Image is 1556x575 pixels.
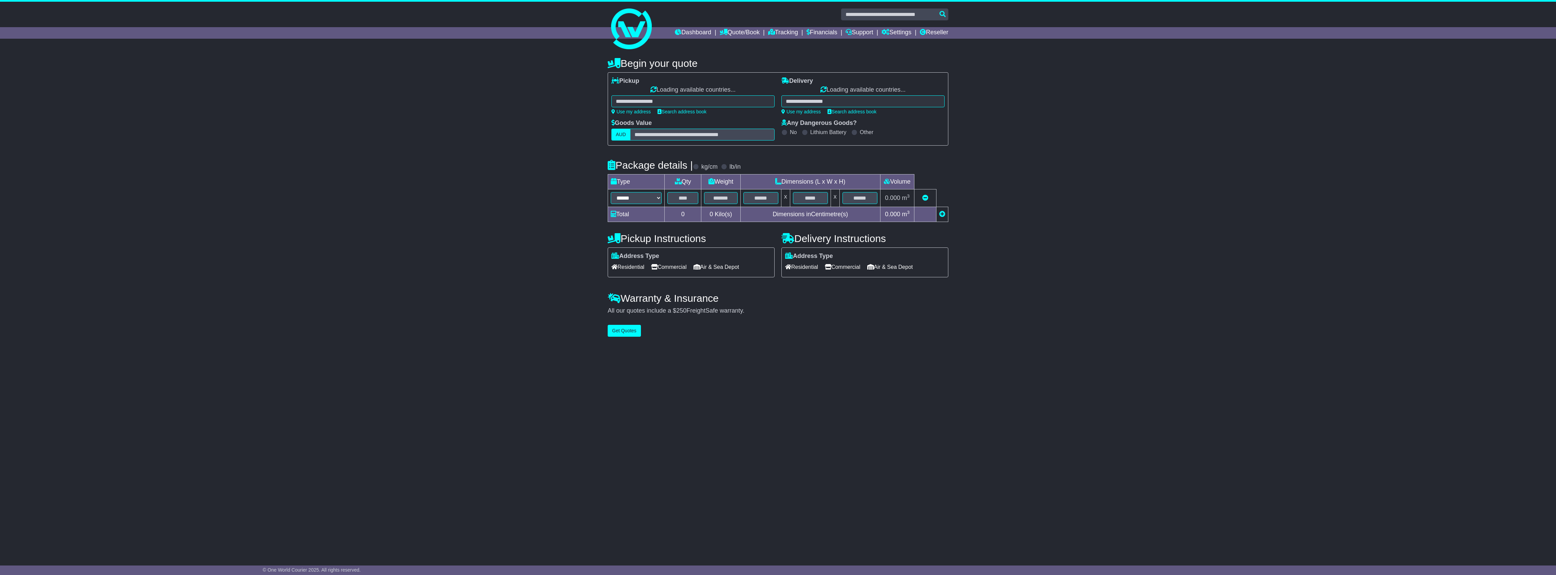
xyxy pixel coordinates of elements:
a: Search address book [828,109,876,114]
label: Any Dangerous Goods? [781,119,857,127]
span: Air & Sea Depot [694,262,739,272]
h4: Pickup Instructions [608,233,775,244]
td: Type [608,174,665,189]
a: Financials [807,27,837,39]
sup: 3 [907,193,910,199]
a: Remove this item [922,194,928,201]
a: Reseller [920,27,948,39]
a: Use my address [781,109,821,114]
label: kg/cm [701,163,718,171]
span: Residential [611,262,644,272]
span: Commercial [651,262,686,272]
span: m [902,211,910,218]
div: Loading available countries... [611,86,775,94]
label: Goods Value [611,119,652,127]
a: Add new item [939,211,945,218]
span: m [902,194,910,201]
td: x [781,189,790,207]
span: 0.000 [885,211,900,218]
h4: Package details | [608,160,693,171]
label: Lithium Battery [810,129,847,135]
div: Loading available countries... [781,86,945,94]
label: Delivery [781,77,813,85]
label: Address Type [611,253,659,260]
td: Total [608,207,665,222]
td: Kilo(s) [701,207,740,222]
span: Commercial [825,262,860,272]
button: Get Quotes [608,325,641,337]
h4: Delivery Instructions [781,233,948,244]
label: No [790,129,797,135]
a: Quote/Book [720,27,760,39]
a: Dashboard [675,27,711,39]
span: 250 [676,307,686,314]
td: 0 [665,207,701,222]
a: Settings [881,27,911,39]
td: Volume [880,174,914,189]
span: 0.000 [885,194,900,201]
a: Use my address [611,109,651,114]
label: Other [860,129,873,135]
span: © One World Courier 2025. All rights reserved. [263,567,361,573]
td: Qty [665,174,701,189]
a: Support [846,27,873,39]
label: AUD [611,129,630,141]
td: Dimensions (L x W x H) [740,174,880,189]
label: Address Type [785,253,833,260]
a: Tracking [768,27,798,39]
div: All our quotes include a $ FreightSafe warranty. [608,307,948,315]
sup: 3 [907,210,910,215]
td: x [831,189,839,207]
span: Air & Sea Depot [867,262,913,272]
span: 0 [709,211,713,218]
h4: Warranty & Insurance [608,293,948,304]
label: Pickup [611,77,639,85]
td: Dimensions in Centimetre(s) [740,207,880,222]
td: Weight [701,174,740,189]
span: Residential [785,262,818,272]
h4: Begin your quote [608,58,948,69]
label: lb/in [729,163,741,171]
a: Search address book [658,109,706,114]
